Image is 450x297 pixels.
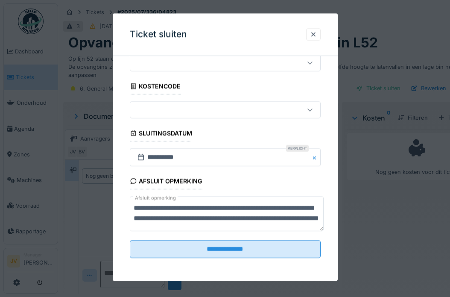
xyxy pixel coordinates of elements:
[130,175,203,190] div: Afsluit opmerking
[286,145,309,152] div: Verplicht
[311,149,321,167] button: Close
[133,193,178,204] label: Afsluit opmerking
[130,80,181,94] div: Kostencode
[130,127,193,141] div: Sluitingsdatum
[130,29,187,40] h3: Ticket sluiten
